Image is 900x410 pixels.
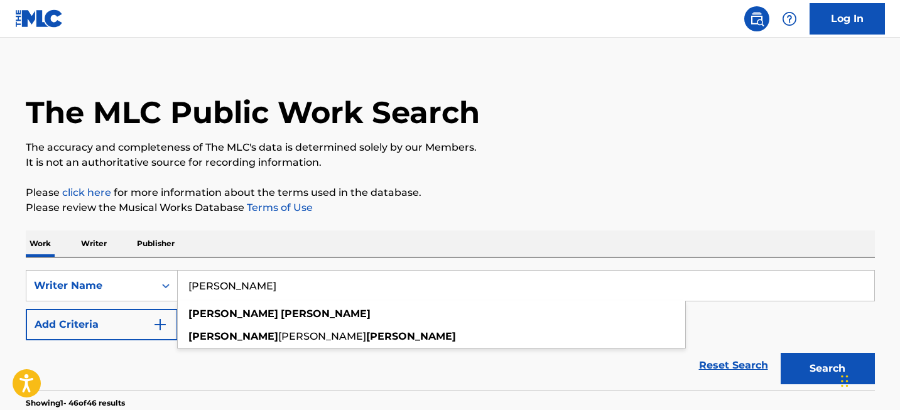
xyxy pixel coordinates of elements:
p: Writer [77,230,111,257]
img: 9d2ae6d4665cec9f34b9.svg [153,317,168,332]
div: Glisser [841,362,848,400]
form: Search Form [26,270,875,391]
p: Showing 1 - 46 of 46 results [26,397,125,409]
a: Log In [810,3,885,35]
a: Public Search [744,6,769,31]
h1: The MLC Public Work Search [26,94,480,131]
p: It is not an authoritative source for recording information. [26,155,875,170]
a: Terms of Use [244,202,313,213]
img: MLC Logo [15,9,63,28]
p: Publisher [133,230,178,257]
div: Writer Name [34,278,147,293]
p: Please for more information about the terms used in the database. [26,185,875,200]
div: Help [777,6,802,31]
button: Add Criteria [26,309,178,340]
span: [PERSON_NAME] [278,330,366,342]
strong: [PERSON_NAME] [188,330,278,342]
a: click here [62,186,111,198]
img: help [782,11,797,26]
strong: [PERSON_NAME] [188,308,278,320]
p: Work [26,230,55,257]
a: Reset Search [693,352,774,379]
button: Search [781,353,875,384]
p: The accuracy and completeness of The MLC's data is determined solely by our Members. [26,140,875,155]
div: Widget de chat [837,350,900,410]
p: Please review the Musical Works Database [26,200,875,215]
img: search [749,11,764,26]
strong: [PERSON_NAME] [281,308,371,320]
iframe: Chat Widget [837,350,900,410]
strong: [PERSON_NAME] [366,330,456,342]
